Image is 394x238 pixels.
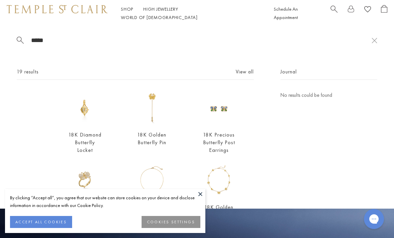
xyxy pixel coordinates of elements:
a: 18K Golden Flower Butterfly Necklace18K Golden Flower Butterfly Necklace [202,164,236,197]
a: High JewelleryHigh Jewellery [143,6,178,12]
a: View Wishlist [364,5,371,15]
a: World of [DEMOGRAPHIC_DATA]World of [DEMOGRAPHIC_DATA] [121,14,197,20]
div: By clicking “Accept all”, you agree that our website can store cookies on your device and disclos... [10,194,200,209]
a: 18K Diamond Butterfly Locket [68,131,102,154]
a: 18K Precious Butterfly Post Earrings [203,131,235,154]
button: ACCEPT ALL COOKIES [10,216,72,228]
span: Journal [280,68,297,76]
a: 18K Precious Butterfly Post Earrings18K Precious Butterfly Post Earrings [202,91,236,125]
a: Schedule An Appointment [274,6,298,20]
a: 18K Snow Butterfly Ring18K Snow Butterfly Ring [68,164,102,197]
img: 18K Golden Butterfly Necklace [135,164,169,197]
a: Search [331,5,338,22]
a: 18K Golden Butterfly Pin [137,131,166,146]
img: 18K Golden Flower Butterfly Necklace [202,164,236,197]
span: 19 results [17,68,38,76]
a: ShopShop [121,6,133,12]
p: No results could be found [280,91,377,99]
img: Temple St. Clair [7,5,108,13]
img: 18K Golden Butterfly Pin [135,91,169,125]
a: View all [236,68,254,75]
iframe: Gorgias live chat messenger [361,207,387,231]
a: 18K Golden Flower Butterfly Necklace [204,204,233,234]
a: 18K Diamond Butterfly Locket18K Diamond Butterfly Locket [68,91,102,125]
a: Open Shopping Bag [381,5,387,22]
img: 18K Diamond Butterfly Locket [68,91,102,125]
img: 18K Snow Butterfly Ring [68,164,102,197]
a: 18K Golden Butterfly Necklace18K Golden Butterfly Necklace [135,164,169,197]
img: 18K Precious Butterfly Post Earrings [202,91,236,125]
nav: Main navigation [121,5,259,22]
button: COOKIES SETTINGS [142,216,200,228]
